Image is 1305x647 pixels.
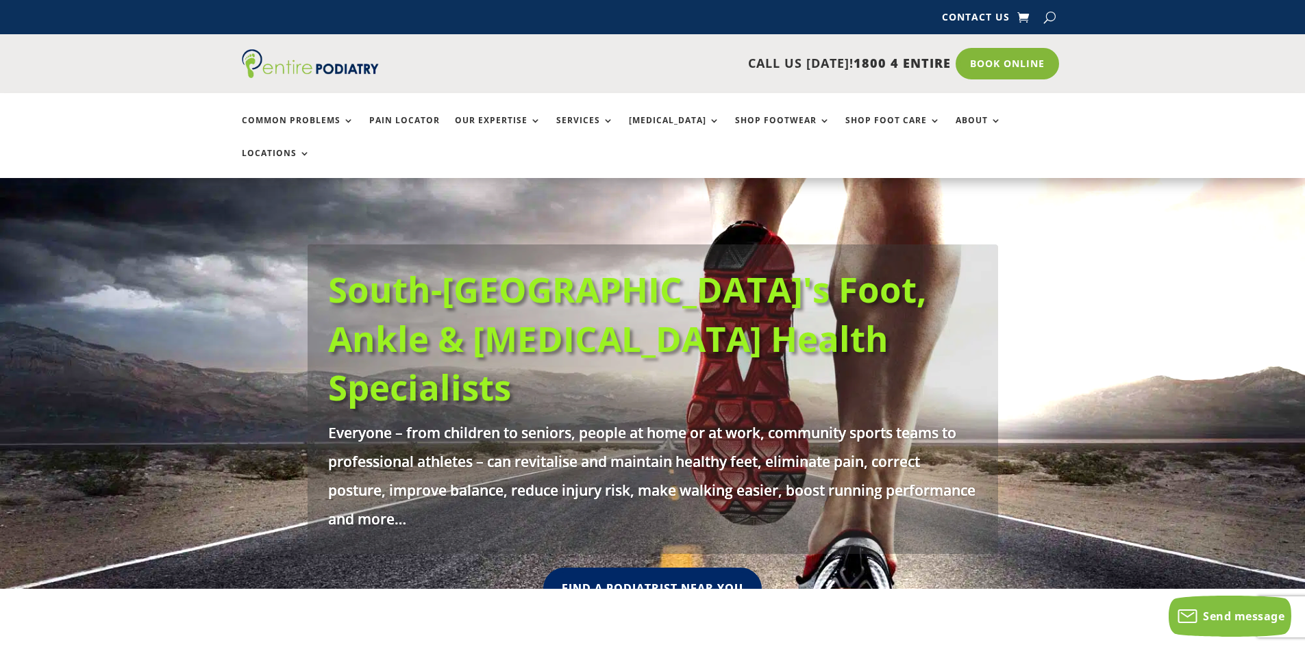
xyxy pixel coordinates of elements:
[455,116,541,145] a: Our Expertise
[242,149,310,178] a: Locations
[854,55,951,71] span: 1800 4 ENTIRE
[369,116,440,145] a: Pain Locator
[556,116,614,145] a: Services
[735,116,830,145] a: Shop Footwear
[845,116,941,145] a: Shop Foot Care
[242,67,379,81] a: Entire Podiatry
[242,116,354,145] a: Common Problems
[328,418,978,533] p: Everyone – from children to seniors, people at home or at work, community sports teams to profess...
[956,116,1002,145] a: About
[1203,609,1284,624] span: Send message
[956,48,1059,79] a: Book Online
[942,12,1010,27] a: Contact Us
[543,568,762,609] a: Find A Podiatrist Near You
[432,55,951,73] p: CALL US [DATE]!
[629,116,720,145] a: [MEDICAL_DATA]
[242,49,379,78] img: logo (1)
[1169,596,1291,637] button: Send message
[328,265,927,411] a: South-[GEOGRAPHIC_DATA]'s Foot, Ankle & [MEDICAL_DATA] Health Specialists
